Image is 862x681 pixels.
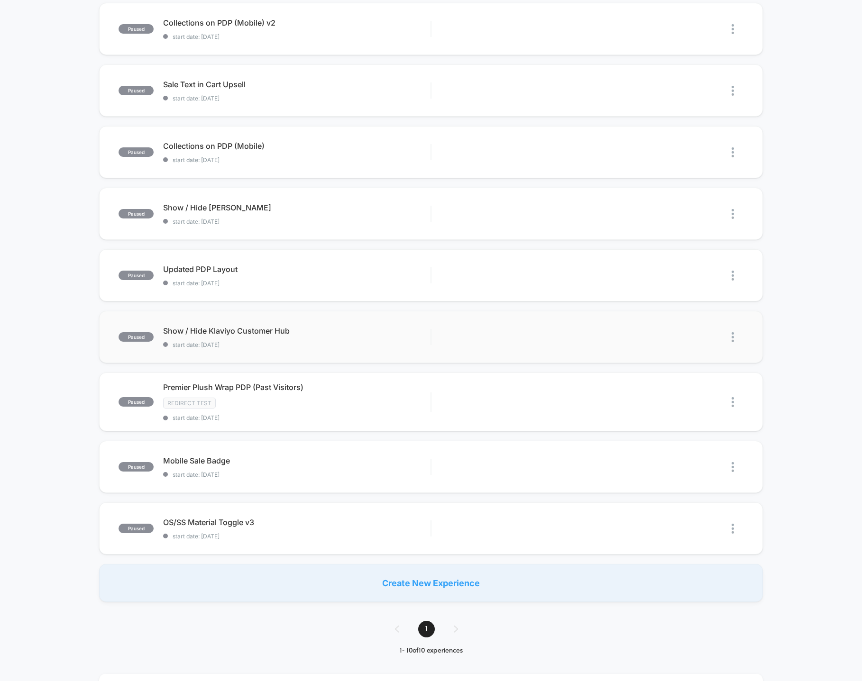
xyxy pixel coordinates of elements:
[163,18,431,27] span: Collections on PDP (Mobile) v2
[119,332,154,342] span: paused
[732,397,734,407] img: close
[99,564,763,602] div: Create New Experience
[163,414,431,421] span: start date: [DATE]
[163,264,431,274] span: Updated PDP Layout
[119,524,154,533] span: paused
[163,33,431,40] span: start date: [DATE]
[163,456,431,465] span: Mobile Sale Badge
[163,203,431,212] span: Show / Hide [PERSON_NAME]
[119,24,154,34] span: paused
[163,156,431,163] span: start date: [DATE]
[732,332,734,342] img: close
[163,471,431,478] span: start date: [DATE]
[119,462,154,472] span: paused
[163,382,431,392] span: Premier Plush Wrap PDP (Past Visitors)
[163,218,431,225] span: start date: [DATE]
[732,24,734,34] img: close
[163,326,431,336] span: Show / Hide Klaviyo Customer Hub
[119,397,154,407] span: paused
[163,533,431,540] span: start date: [DATE]
[163,341,431,348] span: start date: [DATE]
[163,280,431,287] span: start date: [DATE]
[732,86,734,96] img: close
[732,524,734,534] img: close
[163,141,431,151] span: Collections on PDP (Mobile)
[732,147,734,157] img: close
[163,80,431,89] span: Sale Text in Cart Upsell
[418,621,435,637] span: 1
[119,147,154,157] span: paused
[385,647,477,655] div: 1 - 10 of 10 experiences
[732,271,734,281] img: close
[163,518,431,527] span: OS/SS Material Toggle v3
[163,398,216,409] span: Redirect Test
[163,95,431,102] span: start date: [DATE]
[119,209,154,218] span: paused
[119,271,154,280] span: paused
[732,462,734,472] img: close
[732,209,734,219] img: close
[119,86,154,95] span: paused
